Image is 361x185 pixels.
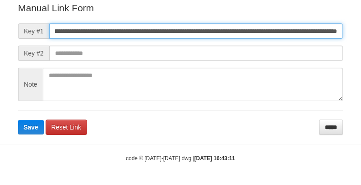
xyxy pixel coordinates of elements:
p: Manual Link Form [18,1,343,14]
span: Key #1 [18,23,49,39]
small: code © [DATE]-[DATE] dwg | [126,155,235,162]
span: Save [23,124,38,131]
span: Key #2 [18,46,49,61]
button: Save [18,120,44,134]
span: Reset Link [51,124,81,131]
a: Reset Link [46,120,87,135]
strong: [DATE] 16:43:11 [194,155,235,162]
span: Note [18,68,43,101]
